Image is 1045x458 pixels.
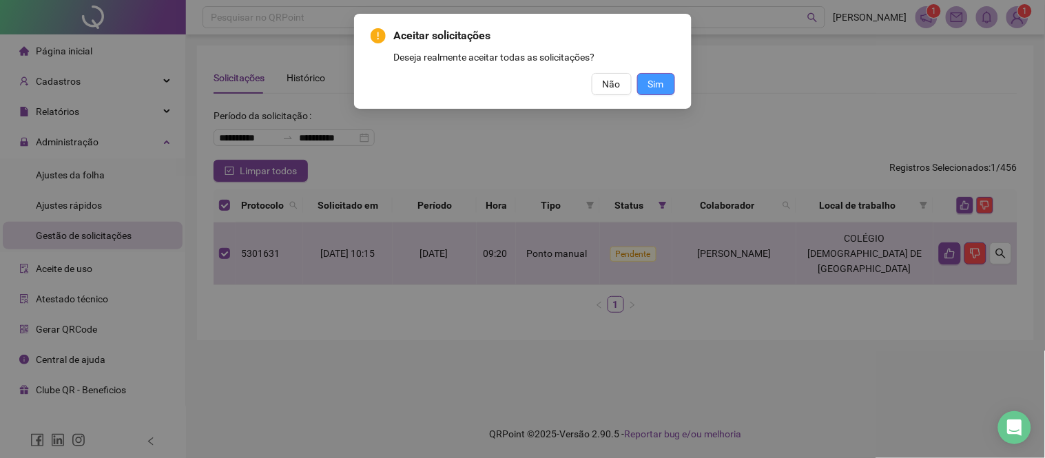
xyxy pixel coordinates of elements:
[592,73,632,95] button: Não
[998,411,1031,444] div: Open Intercom Messenger
[394,28,675,44] span: Aceitar solicitações
[648,76,664,92] span: Sim
[394,50,675,65] div: Deseja realmente aceitar todas as solicitações?
[603,76,621,92] span: Não
[637,73,675,95] button: Sim
[371,28,386,43] span: exclamation-circle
